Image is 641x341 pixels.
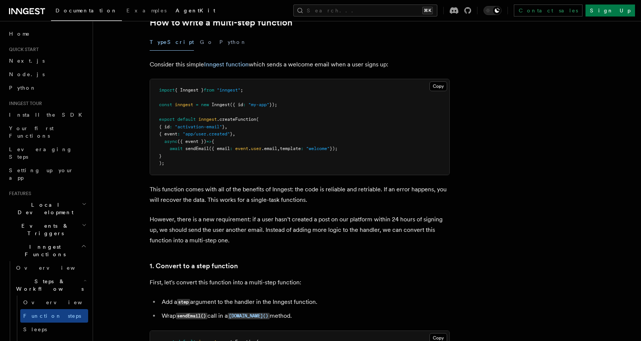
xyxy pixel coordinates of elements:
span: Overview [16,265,93,271]
span: , [225,124,227,129]
span: : [301,146,303,151]
span: "app/user.created" [183,131,230,137]
span: }); [269,102,277,107]
span: export [159,117,175,122]
li: Add a argument to the handler in the Inngest function. [159,297,450,308]
span: const [159,102,172,107]
a: Leveraging Steps [6,143,88,164]
span: : [177,131,180,137]
span: { Inngest } [175,87,204,93]
span: Quick start [6,47,39,53]
span: Inngest [212,102,230,107]
span: Overview [23,299,101,305]
span: } [222,124,225,129]
a: Documentation [51,2,122,21]
span: Leveraging Steps [9,146,72,160]
a: Home [6,27,88,41]
a: Contact sales [514,5,582,17]
span: Inngest Functions [6,243,81,258]
span: "welcome" [306,146,330,151]
button: Events & Triggers [6,219,88,240]
span: ( [256,117,259,122]
span: Node.js [9,71,45,77]
span: "activation-email" [175,124,222,129]
span: }); [330,146,338,151]
span: Steps & Workflows [13,278,84,293]
a: Your first Functions [6,122,88,143]
span: Home [9,30,30,38]
span: "my-app" [248,102,269,107]
span: .email [261,146,277,151]
span: user [251,146,261,151]
p: This function comes with all of the benefits of Inngest: the code is reliable and retriable. If a... [150,184,450,205]
a: Next.js [6,54,88,68]
span: "inngest" [217,87,240,93]
a: Python [6,81,88,95]
p: However, there is a new requirement: if a user hasn't created a post on our platform within 24 ho... [150,214,450,246]
code: [DOMAIN_NAME]() [228,313,270,319]
span: Sleeps [23,326,47,332]
a: [DOMAIN_NAME]() [228,312,270,319]
span: { event [159,131,177,137]
a: Node.js [6,68,88,81]
code: step [177,299,190,305]
button: Inngest Functions [6,240,88,261]
a: Sign Up [585,5,635,17]
a: Examples [122,2,171,20]
span: from [204,87,214,93]
button: Local Development [6,198,88,219]
a: Overview [13,261,88,275]
p: Consider this simple which sends a welcome email when a user signs up: [150,59,450,70]
span: { id [159,124,170,129]
span: Examples [126,8,167,14]
span: template [280,146,301,151]
span: ); [159,161,164,166]
span: ({ event }) [177,139,206,144]
a: 1. Convert to a step function [150,261,238,271]
span: , [277,146,280,151]
span: } [159,153,162,159]
a: Sleeps [20,323,88,336]
button: Toggle dark mode [483,6,501,15]
span: inngest [175,102,193,107]
span: Documentation [56,8,117,14]
span: async [164,139,177,144]
kbd: ⌘K [422,7,433,14]
span: Your first Functions [9,125,54,139]
button: Search...⌘K [293,5,437,17]
span: new [201,102,209,107]
span: { [212,139,214,144]
span: = [196,102,198,107]
span: sendEmail [185,146,209,151]
span: : [170,124,172,129]
a: Install the SDK [6,108,88,122]
button: Go [200,34,213,51]
a: Overview [20,296,88,309]
button: Python [219,34,247,51]
span: Inngest tour [6,101,42,107]
button: Steps & Workflows [13,275,88,296]
span: : [243,102,246,107]
span: Local Development [6,201,82,216]
span: import [159,87,175,93]
span: default [177,117,196,122]
span: } [230,131,233,137]
a: Function steps [20,309,88,323]
button: Copy [429,81,447,91]
button: TypeScript [150,34,194,51]
span: . [248,146,251,151]
span: inngest [198,117,217,122]
a: Inngest function [204,61,249,68]
span: Python [9,85,36,91]
span: Function steps [23,313,81,319]
span: Install the SDK [9,112,87,118]
span: , [233,131,235,137]
a: Setting up your app [6,164,88,185]
a: AgentKit [171,2,220,20]
span: await [170,146,183,151]
p: First, let's convert this function into a multi-step function: [150,277,450,288]
span: ({ email [209,146,230,151]
li: Wrap call in a method. [159,311,450,321]
span: event [235,146,248,151]
span: ; [240,87,243,93]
